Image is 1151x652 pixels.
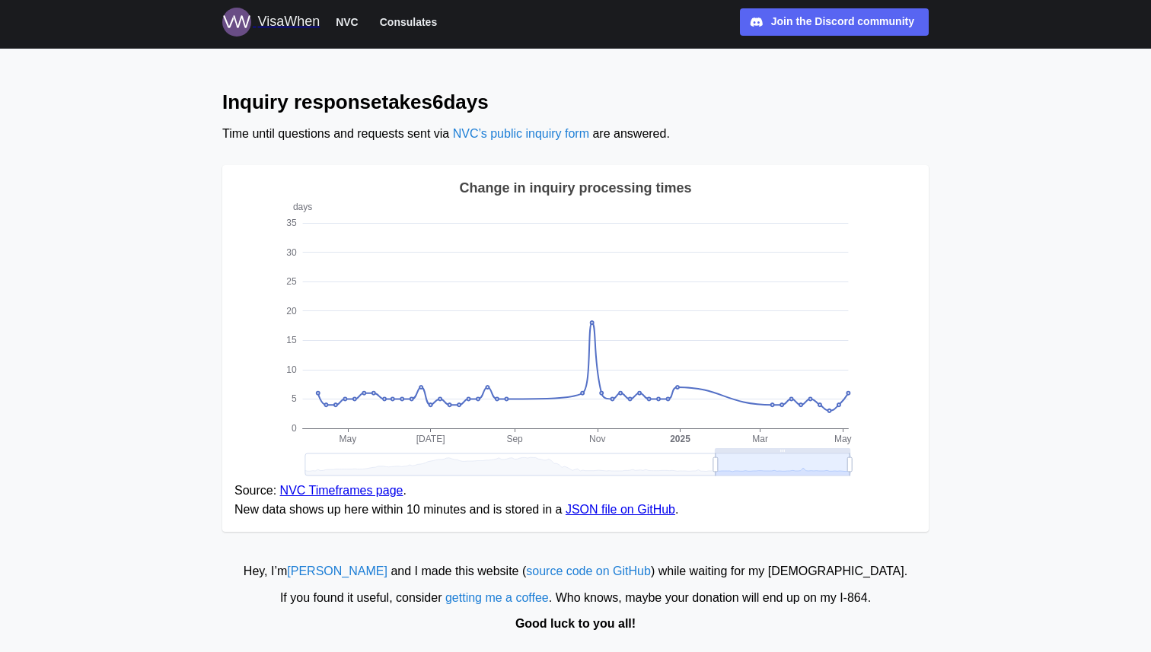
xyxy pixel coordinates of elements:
a: JSON file on GitHub [566,503,675,516]
h2: Inquiry response takes 6 days [222,89,929,116]
button: Consulates [373,12,444,32]
div: Hey, I’m and I made this website ( ) while waiting for my [DEMOGRAPHIC_DATA]. [8,562,1143,581]
text: 25 [286,276,297,287]
div: VisaWhen [257,11,320,33]
a: source code on GitHub [526,565,651,577]
text: May [340,434,357,444]
button: NVC [329,12,365,32]
text: 10 [286,364,297,375]
text: 0 [292,423,297,434]
a: Logo for VisaWhen VisaWhen [222,8,320,37]
a: getting me a coffee [445,591,549,604]
text: 35 [286,218,297,228]
a: NVC’s public inquiry form [453,127,589,140]
a: NVC Timeframes page [280,484,403,497]
a: [PERSON_NAME] [287,565,387,577]
figcaption: Source: . New data shows up here within 10 minutes and is stored in a . [234,482,917,520]
text: May [834,434,852,444]
div: Join the Discord community [771,14,914,30]
text: Mar [752,434,768,444]
text: days [293,202,312,212]
text: 20 [286,306,297,316]
text: 15 [286,336,297,346]
text: [DATE] [416,434,445,444]
text: 5 [292,394,297,405]
text: 30 [286,247,297,258]
span: Consulates [380,13,437,31]
div: Good luck to you all! [8,615,1143,634]
img: Logo for VisaWhen [222,8,251,37]
div: Time until questions and requests sent via are answered. [222,125,929,144]
a: Join the Discord community [740,8,929,36]
div: If you found it useful, consider . Who knows, maybe your donation will end up on my I‑864. [8,589,1143,608]
text: Sep [506,434,523,444]
span: NVC [336,13,359,31]
text: Change in inquiry processing times [459,180,691,196]
text: 2025 [670,434,690,444]
text: Nov [589,434,605,444]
